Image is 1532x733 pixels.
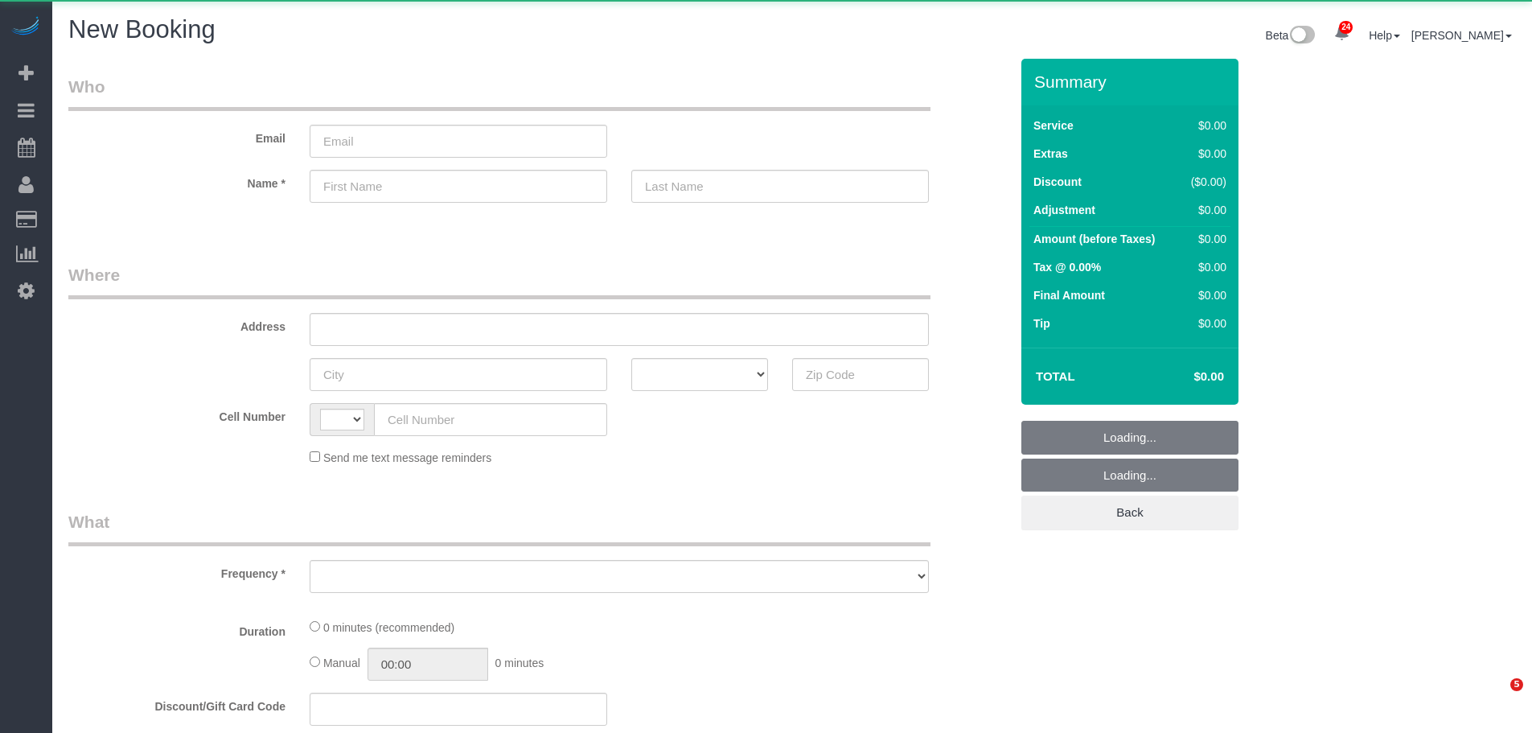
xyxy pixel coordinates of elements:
[68,15,216,43] span: New Booking
[56,403,298,425] label: Cell Number
[323,621,454,634] span: 0 minutes (recommended)
[1033,259,1101,275] label: Tax @ 0.00%
[1184,117,1226,134] div: $0.00
[56,618,298,640] label: Duration
[631,170,929,203] input: Last Name
[68,263,930,299] legend: Where
[310,358,607,391] input: City
[374,403,607,436] input: Cell Number
[10,16,42,39] img: Automaid Logo
[56,693,298,714] label: Discount/Gift Card Code
[1184,315,1226,331] div: $0.00
[1034,72,1230,91] h3: Summary
[1033,287,1105,303] label: Final Amount
[1339,21,1353,34] span: 24
[310,170,607,203] input: First Name
[1184,231,1226,247] div: $0.00
[56,313,298,335] label: Address
[56,125,298,146] label: Email
[68,75,930,111] legend: Who
[1184,202,1226,218] div: $0.00
[1510,678,1523,691] span: 5
[1033,231,1155,247] label: Amount (before Taxes)
[1411,29,1512,42] a: [PERSON_NAME]
[1369,29,1400,42] a: Help
[1184,174,1226,190] div: ($0.00)
[1326,16,1357,51] a: 24
[1033,174,1082,190] label: Discount
[1184,287,1226,303] div: $0.00
[1033,117,1074,134] label: Service
[1146,370,1224,384] h4: $0.00
[310,125,607,158] input: Email
[1033,202,1095,218] label: Adjustment
[1033,146,1068,162] label: Extras
[56,170,298,191] label: Name *
[495,657,544,669] span: 0 minutes
[1033,315,1050,331] label: Tip
[1184,146,1226,162] div: $0.00
[1036,369,1075,383] strong: Total
[68,510,930,546] legend: What
[56,560,298,582] label: Frequency *
[1288,26,1315,47] img: New interface
[792,358,929,391] input: Zip Code
[323,451,491,464] span: Send me text message reminders
[1266,29,1316,42] a: Beta
[1477,678,1516,717] iframe: Intercom live chat
[323,657,360,669] span: Manual
[1021,496,1238,529] a: Back
[1184,259,1226,275] div: $0.00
